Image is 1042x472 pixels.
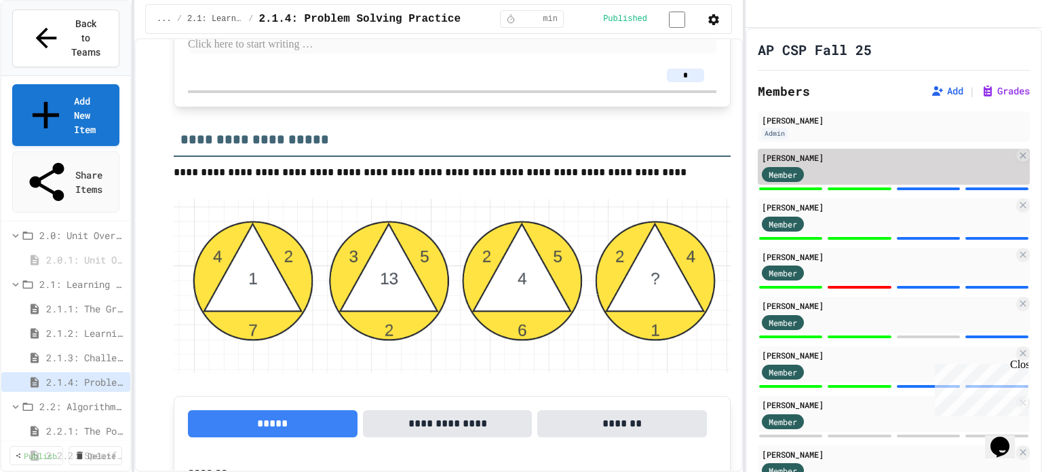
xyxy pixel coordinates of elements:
iframe: chat widget [985,418,1028,458]
span: ... [157,14,172,24]
a: Add New Item [12,84,119,146]
div: [PERSON_NAME] [762,114,1026,126]
div: [PERSON_NAME] [762,399,1014,411]
a: Share Items [12,151,119,213]
a: Delete [69,446,122,465]
div: [PERSON_NAME] [762,349,1014,361]
div: [PERSON_NAME] [762,299,1014,312]
h2: Members [758,81,810,101]
span: Back to Teams [70,17,102,60]
span: Member [769,316,797,329]
div: [PERSON_NAME] [762,201,1014,213]
span: 2.1: Learning to Solve Hard Problems [39,277,125,291]
div: Admin [762,128,788,139]
h1: AP CSP Fall 25 [758,40,872,59]
a: Publish [9,446,63,465]
div: [PERSON_NAME] [762,251,1014,263]
span: 2.1.3: Challenge Problem - The Bridge [46,350,125,365]
div: Chat with us now!Close [5,5,94,86]
button: Back to Teams [12,10,119,67]
input: publish toggle [653,12,701,28]
span: 2.1.1: The Growth Mindset [46,302,125,316]
span: 2.1.4: Problem Solving Practice [46,375,125,389]
span: 2.1: Learning to Solve Hard Problems [187,14,243,24]
span: 2.1.2: Learning to Solve Hard Problems [46,326,125,340]
span: Published [603,14,647,24]
span: 2.0: Unit Overview [39,228,125,242]
span: 2.0.1: Unit Overview [46,253,122,267]
div: [PERSON_NAME] [762,151,1014,164]
iframe: chat widget [929,359,1028,416]
div: Content is published and visible to students [603,10,701,27]
span: min [543,14,558,24]
span: 2.2: Algorithms - from Pseudocode to Flowcharts [39,399,125,414]
span: Member [769,168,797,181]
span: Member [769,366,797,378]
span: Member [769,218,797,230]
span: / [248,14,253,24]
span: Member [769,416,797,428]
span: | [969,83,976,99]
span: 2.2.1: The Power of Algorithms [46,424,125,438]
span: 2.1.4: Problem Solving Practice [258,11,461,27]
span: / [177,14,182,24]
span: Member [769,267,797,279]
div: [PERSON_NAME] [762,448,1014,460]
button: Add [931,84,963,98]
button: Grades [981,84,1030,98]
